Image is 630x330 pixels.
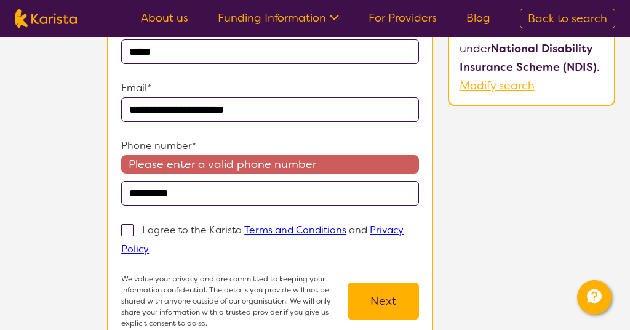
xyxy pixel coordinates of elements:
[476,23,588,38] b: Adolescent - 12 to 17
[528,11,607,26] span: Back to search
[466,10,490,25] a: Blog
[121,273,348,329] p: We value your privacy and are committed to keeping your information confidential. The details you...
[121,223,404,256] p: I agree to the Karista and
[460,39,604,76] p: under .
[121,155,419,174] span: Please enter a valid phone number
[460,78,535,93] a: Modify search
[244,223,346,236] a: Terms and Conditions
[369,10,437,25] a: For Providers
[121,137,419,155] p: Phone number*
[141,10,188,25] a: About us
[460,41,597,74] b: National Disability Insurance Scheme (NDIS)
[577,280,612,315] button: Channel Menu
[348,283,419,320] button: Next
[15,9,77,28] img: Karista logo
[520,9,615,28] a: Back to search
[218,10,339,25] a: Funding Information
[121,79,419,97] p: Email*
